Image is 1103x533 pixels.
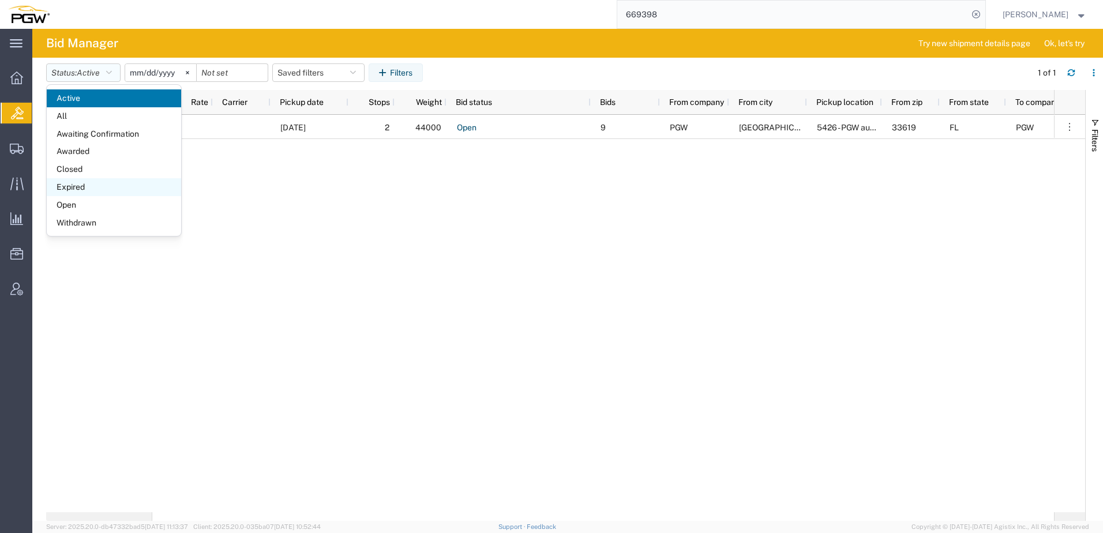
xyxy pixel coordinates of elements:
[272,63,365,82] button: Saved filters
[498,523,527,530] a: Support
[369,63,423,82] button: Filters
[456,119,477,137] a: Open
[385,123,389,132] span: 2
[125,64,196,81] input: Not set
[738,97,772,107] span: From city
[280,123,306,132] span: 10/07/2025
[46,523,188,530] span: Server: 2025.20.0-db47332bad5
[1016,123,1034,132] span: PGW
[193,523,321,530] span: Client: 2025.20.0-035ba07
[222,97,247,107] span: Carrier
[1015,97,1060,107] span: To company
[274,523,321,530] span: [DATE] 10:52:44
[1038,67,1058,79] div: 1 of 1
[1002,7,1087,21] button: [PERSON_NAME]
[8,6,50,23] img: logo
[817,123,984,132] span: 5426 - PGW autoglass - Tampa
[1034,34,1094,52] button: Ok, let's try
[456,97,492,107] span: Bid status
[949,97,989,107] span: From state
[950,123,959,132] span: FL
[47,125,181,143] span: Awaiting Confirmation
[617,1,968,28] input: Search for shipment number, reference number
[670,123,688,132] span: PGW
[145,523,188,530] span: [DATE] 11:13:37
[527,523,556,530] a: Feedback
[47,214,181,232] span: Withdrawn
[358,97,390,107] span: Stops
[77,68,100,77] span: Active
[739,123,821,132] span: Tampa
[46,29,118,58] h4: Bid Manager
[47,89,181,107] span: Active
[891,97,922,107] span: From zip
[47,142,181,160] span: Awarded
[1003,8,1068,21] span: Amber Hickey
[892,123,916,132] span: 33619
[162,97,208,107] span: Rate
[601,123,606,132] span: 9
[1090,129,1100,152] span: Filters
[47,160,181,178] span: Closed
[404,97,442,107] span: Weight
[669,97,724,107] span: From company
[816,97,873,107] span: Pickup location
[47,178,181,196] span: Expired
[47,196,181,214] span: Open
[600,97,616,107] span: Bids
[280,97,324,107] span: Pickup date
[911,522,1089,532] span: Copyright © [DATE]-[DATE] Agistix Inc., All Rights Reserved
[197,64,268,81] input: Not set
[47,107,181,125] span: All
[415,123,441,132] span: 44000
[46,63,121,82] button: Status:Active
[918,37,1030,50] span: Try new shipment details page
